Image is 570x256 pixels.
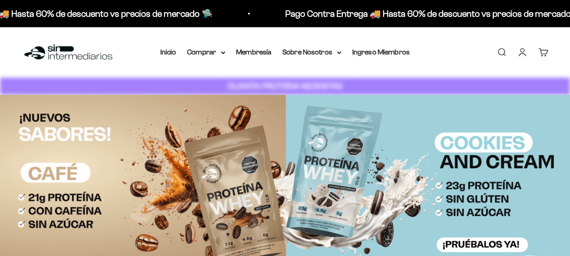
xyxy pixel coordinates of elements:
strong: CUANTA PROTEÍNA NECESITAS [228,81,342,91]
a: Inicio [161,48,176,56]
summary: Sobre Nosotros [283,46,341,58]
a: Ingreso Miembros [352,48,410,56]
summary: Comprar [187,46,225,58]
a: Membresía [236,48,272,56]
